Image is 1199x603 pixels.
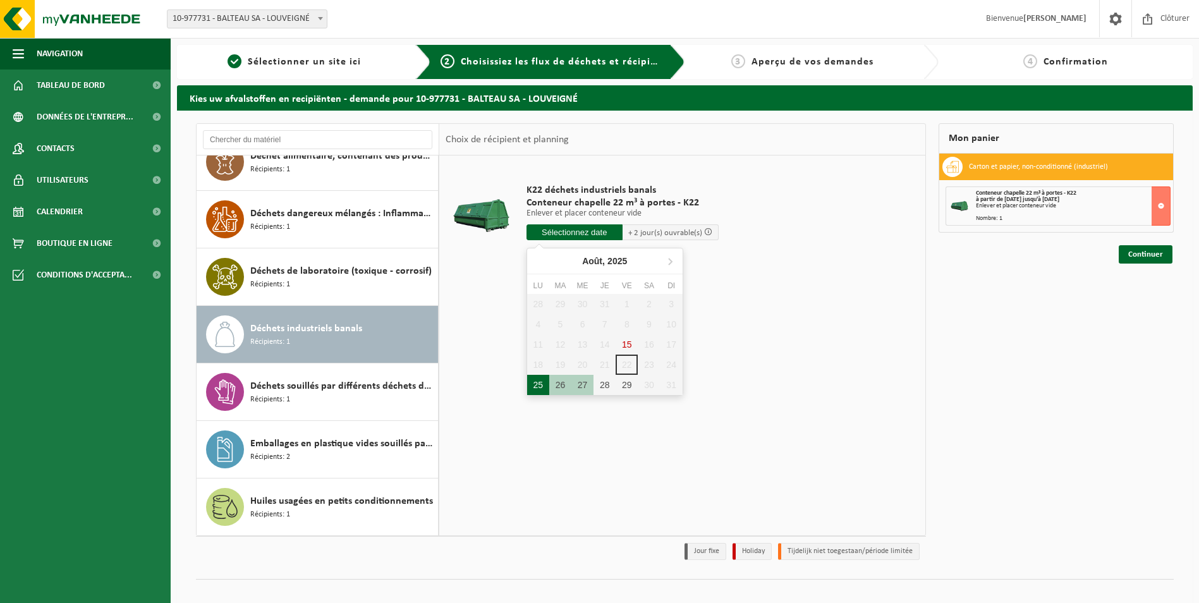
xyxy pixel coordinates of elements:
[1044,57,1108,67] span: Confirmation
[197,133,439,191] button: Déchet alimentaire, contenant des produits d'origine animale, non emballé, catégorie 3 Récipients: 1
[527,375,549,395] div: 25
[183,54,406,70] a: 1Sélectionner un site ici
[526,197,719,209] span: Conteneur chapelle 22 m³ à portes - K22
[461,57,671,67] span: Choisissiez les flux de déchets et récipients
[549,279,571,292] div: Ma
[177,85,1193,110] h2: Kies uw afvalstoffen en recipiënten - demande pour 10-977731 - BALTEAU SA - LOUVEIGNÉ
[167,10,327,28] span: 10-977731 - BALTEAU SA - LOUVEIGNÉ
[250,221,290,233] span: Récipients: 1
[526,209,719,218] p: Enlever et placer conteneur vide
[228,54,241,68] span: 1
[37,70,105,101] span: Tableau de bord
[549,375,571,395] div: 26
[37,133,75,164] span: Contacts
[571,375,593,395] div: 27
[197,421,439,478] button: Emballages en plastique vides souillés par des substances dangereuses Récipients: 2
[197,306,439,363] button: Déchets industriels banals Récipients: 1
[37,196,83,228] span: Calendrier
[197,478,439,535] button: Huiles usagées en petits conditionnements Récipients: 1
[250,279,290,291] span: Récipients: 1
[731,54,745,68] span: 3
[250,264,432,279] span: Déchets de laboratoire (toxique - corrosif)
[197,248,439,306] button: Déchets de laboratoire (toxique - corrosif) Récipients: 1
[616,375,638,395] div: 29
[526,224,623,240] input: Sélectionnez date
[37,164,88,196] span: Utilisateurs
[203,130,432,149] input: Chercher du matériel
[1023,54,1037,68] span: 4
[1023,14,1086,23] strong: [PERSON_NAME]
[526,184,719,197] span: K22 déchets industriels banals
[439,124,575,155] div: Choix de récipient et planning
[250,336,290,348] span: Récipients: 1
[250,149,435,164] span: Déchet alimentaire, contenant des produits d'origine animale, non emballé, catégorie 3
[616,279,638,292] div: Ve
[976,216,1170,222] div: Nombre: 1
[660,279,683,292] div: Di
[250,164,290,176] span: Récipients: 1
[571,279,593,292] div: Me
[37,38,83,70] span: Navigation
[607,257,627,265] i: 2025
[250,206,435,221] span: Déchets dangereux mélangés : Inflammable - Corrosif
[248,57,361,67] span: Sélectionner un site ici
[778,543,920,560] li: Tijdelijk niet toegestaan/période limitée
[976,196,1059,203] strong: à partir de [DATE] jusqu'à [DATE]
[939,123,1174,154] div: Mon panier
[250,509,290,521] span: Récipients: 1
[1119,245,1172,264] a: Continuer
[197,191,439,248] button: Déchets dangereux mélangés : Inflammable - Corrosif Récipients: 1
[593,375,616,395] div: 28
[250,394,290,406] span: Récipients: 1
[250,321,362,336] span: Déchets industriels banals
[37,101,133,133] span: Données de l'entrepr...
[976,190,1076,197] span: Conteneur chapelle 22 m³ à portes - K22
[250,379,435,394] span: Déchets souillés par différents déchets dangereux
[250,451,290,463] span: Récipients: 2
[250,436,435,451] span: Emballages en plastique vides souillés par des substances dangereuses
[197,363,439,421] button: Déchets souillés par différents déchets dangereux Récipients: 1
[441,54,454,68] span: 2
[638,279,660,292] div: Sa
[167,9,327,28] span: 10-977731 - BALTEAU SA - LOUVEIGNÉ
[593,279,616,292] div: Je
[577,251,632,271] div: Août,
[37,228,113,259] span: Boutique en ligne
[628,229,702,237] span: + 2 jour(s) ouvrable(s)
[969,157,1108,177] h3: Carton et papier, non-conditionné (industriel)
[976,203,1170,209] div: Enlever et placer conteneur vide
[37,259,132,291] span: Conditions d'accepta...
[685,543,726,560] li: Jour fixe
[733,543,772,560] li: Holiday
[250,494,433,509] span: Huiles usagées en petits conditionnements
[527,279,549,292] div: Lu
[752,57,873,67] span: Aperçu de vos demandes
